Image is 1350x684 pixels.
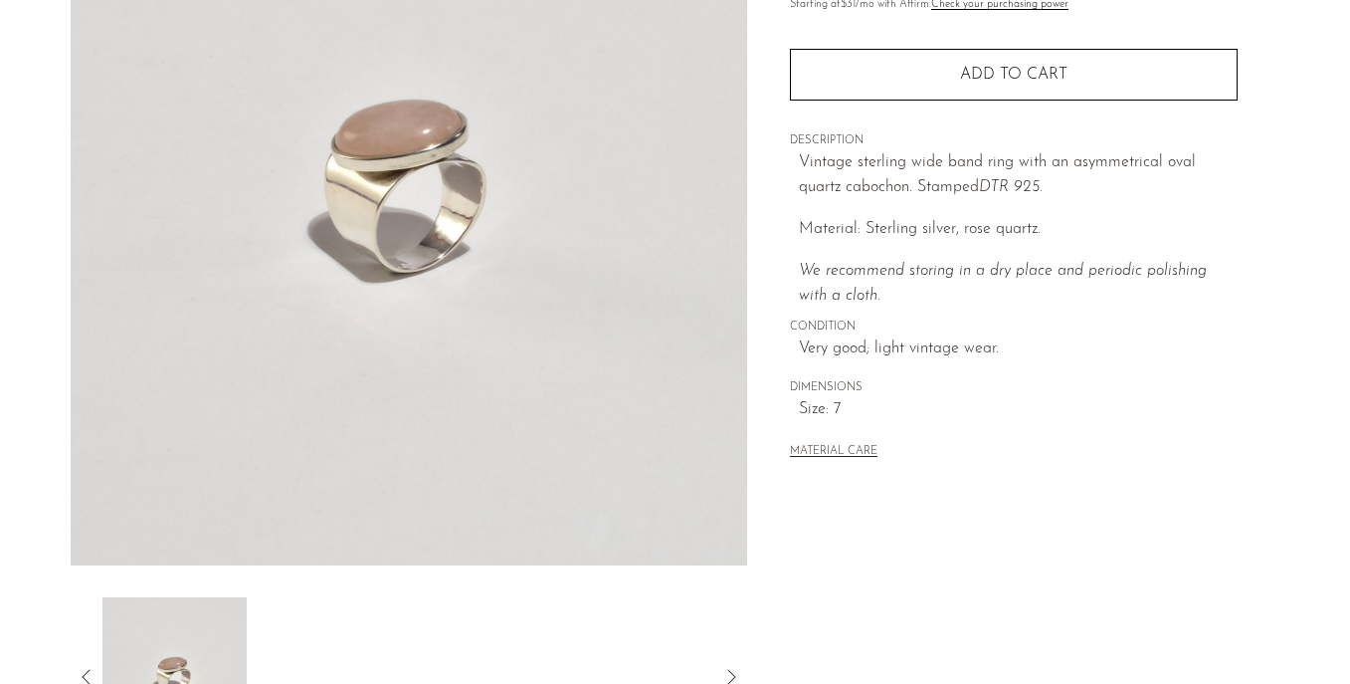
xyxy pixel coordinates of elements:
button: MATERIAL CARE [790,445,877,460]
span: Add to cart [960,67,1067,83]
span: CONDITION [790,319,1238,337]
span: DIMENSIONS [790,379,1238,397]
em: DTR 925. [979,179,1043,195]
span: Size: 7 [799,397,1238,423]
i: We recommend storing in a dry place and periodic polishing with a cloth. [799,263,1207,305]
button: Add to cart [790,49,1238,101]
p: Material: Sterling silver, rose quartz. [799,217,1238,243]
span: DESCRIPTION [790,132,1238,150]
span: Very good; light vintage wear. [799,337,1238,362]
p: Vintage sterling wide band ring with an asymmetrical oval quartz cabochon. Stamped [799,150,1238,201]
